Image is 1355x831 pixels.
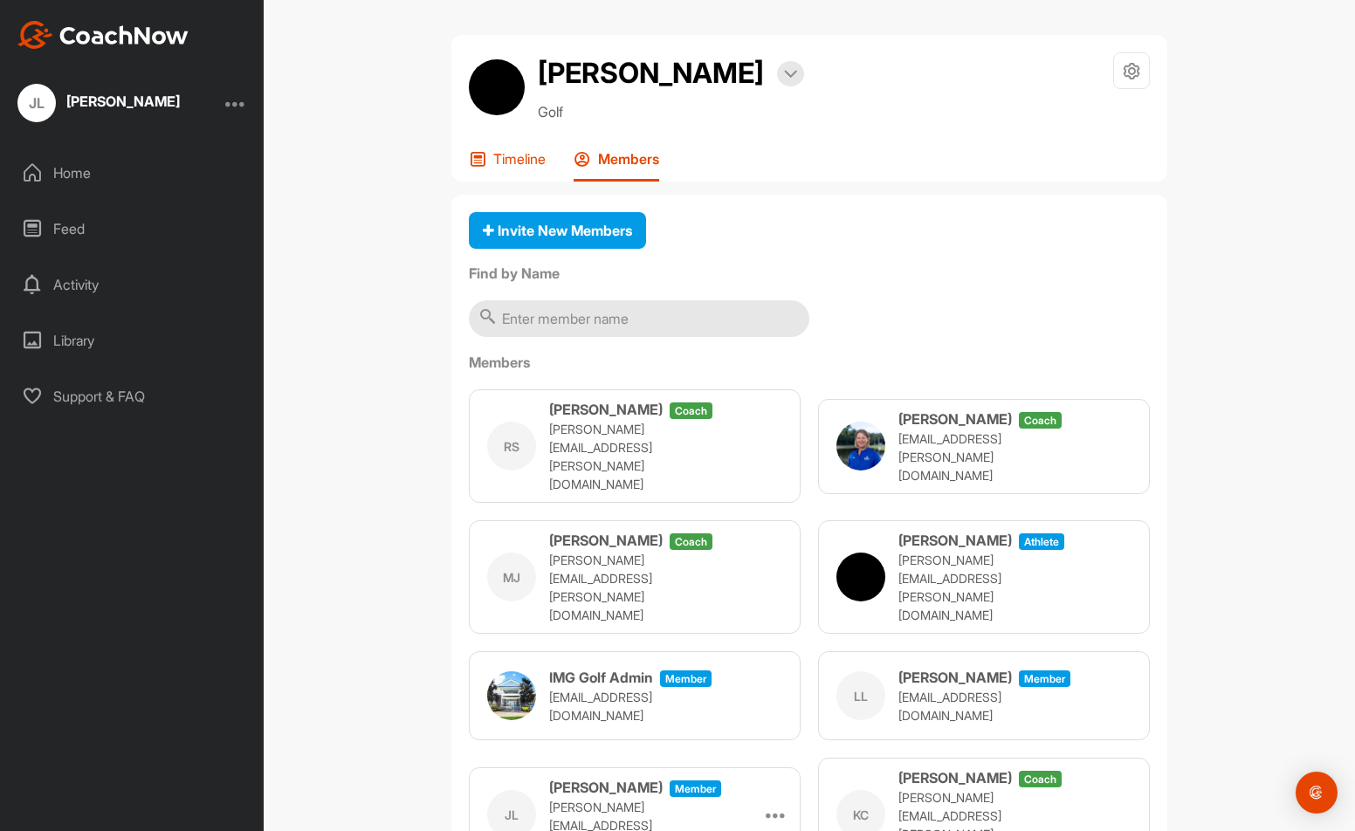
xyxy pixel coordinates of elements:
h3: [PERSON_NAME] [549,777,663,798]
div: [PERSON_NAME] [66,94,180,108]
div: Home [10,151,256,195]
h3: [PERSON_NAME] [549,530,663,551]
p: [PERSON_NAME][EMAIL_ADDRESS][PERSON_NAME][DOMAIN_NAME] [549,420,724,493]
div: Feed [10,207,256,251]
img: user [487,671,536,720]
p: [EMAIL_ADDRESS][DOMAIN_NAME] [549,688,724,725]
img: avatar [469,59,525,115]
div: Activity [10,263,256,306]
div: RS [487,422,536,470]
span: Member [670,780,721,797]
h3: [PERSON_NAME] [549,399,663,420]
p: [PERSON_NAME][EMAIL_ADDRESS][PERSON_NAME][DOMAIN_NAME] [898,551,1073,624]
span: athlete [1019,533,1064,550]
input: Enter member name [469,300,809,337]
div: Library [10,319,256,362]
h3: [PERSON_NAME] [898,409,1012,429]
h3: [PERSON_NAME] [898,530,1012,551]
h2: [PERSON_NAME] [538,52,764,94]
span: Member [660,670,712,687]
p: Golf [538,101,804,122]
p: Members [598,150,659,168]
div: Support & FAQ [10,374,256,418]
span: Member [1019,670,1070,687]
button: Invite New Members [469,212,646,250]
label: Members [469,352,1150,373]
span: coach [670,402,712,419]
div: JL [17,84,56,122]
span: coach [670,533,712,550]
img: user [836,422,885,470]
label: Find by Name [469,263,1150,284]
p: [EMAIL_ADDRESS][DOMAIN_NAME] [898,688,1073,725]
h3: [PERSON_NAME] [898,767,1012,788]
span: coach [1019,412,1062,429]
div: LL [836,671,885,720]
img: arrow-down [784,70,797,79]
img: CoachNow [17,21,189,49]
p: Timeline [493,150,546,168]
span: coach [1019,771,1062,787]
div: MJ [487,553,536,601]
h3: IMG Golf Admin [549,667,653,688]
span: Invite New Members [483,222,632,239]
h3: [PERSON_NAME] [898,667,1012,688]
img: user [836,553,885,601]
p: [EMAIL_ADDRESS][PERSON_NAME][DOMAIN_NAME] [898,429,1073,484]
div: Open Intercom Messenger [1296,772,1338,814]
p: [PERSON_NAME][EMAIL_ADDRESS][PERSON_NAME][DOMAIN_NAME] [549,551,724,624]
